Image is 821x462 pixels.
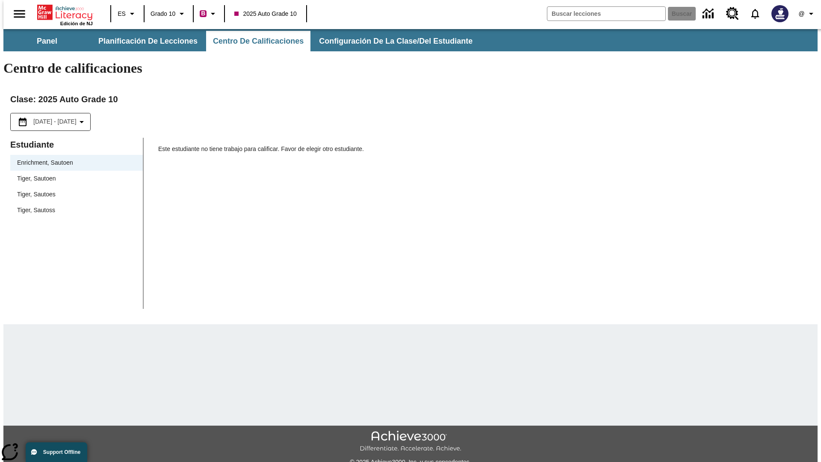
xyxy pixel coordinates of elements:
input: Buscar campo [547,7,665,21]
button: Seleccione el intervalo de fechas opción del menú [14,117,87,127]
button: Planificación de lecciones [92,31,204,51]
div: Tiger, Sautoss [10,202,143,218]
div: Tiger, Sautoen [10,171,143,187]
span: ES [118,9,126,18]
p: Estudiante [10,138,143,151]
span: [DATE] - [DATE] [33,117,77,126]
a: Notificaciones [744,3,766,25]
button: Centro de calificaciones [206,31,310,51]
div: Portada [37,3,93,26]
button: Lenguaje: ES, Selecciona un idioma [114,6,141,21]
h2: Clase : 2025 Auto Grade 10 [10,92,811,106]
button: Panel [4,31,90,51]
span: Tiger, Sautoen [17,174,136,183]
span: Edición de NJ [60,21,93,26]
span: 2025 Auto Grade 10 [234,9,296,18]
div: Subbarra de navegación [3,31,480,51]
a: Centro de información [697,2,721,26]
button: Escoja un nuevo avatar [766,3,794,25]
div: Tiger, Sautoes [10,187,143,202]
button: Boost El color de la clase es rojo violeta. Cambiar el color de la clase. [196,6,221,21]
span: Grado 10 [151,9,175,18]
button: Grado: Grado 10, Elige un grado [147,6,190,21]
button: Support Offline [26,442,87,462]
div: Subbarra de navegación [3,29,818,51]
a: Portada [37,4,93,21]
span: Tiger, Sautoss [17,206,136,215]
span: Enrichment, Sautoen [17,158,136,167]
svg: Collapse Date Range Filter [77,117,87,127]
p: Este estudiante no tiene trabajo para calificar. Favor de elegir otro estudiante. [158,145,811,160]
button: Configuración de la clase/del estudiante [312,31,479,51]
span: @ [798,9,804,18]
span: B [201,8,205,19]
span: Tiger, Sautoes [17,190,136,199]
span: Support Offline [43,449,80,455]
a: Centro de recursos, Se abrirá en una pestaña nueva. [721,2,744,25]
h1: Centro de calificaciones [3,60,818,76]
div: Enrichment, Sautoen [10,155,143,171]
button: Perfil/Configuración [794,6,821,21]
button: Abrir el menú lateral [7,1,32,27]
img: Avatar [771,5,789,22]
img: Achieve3000 Differentiate Accelerate Achieve [360,431,461,453]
